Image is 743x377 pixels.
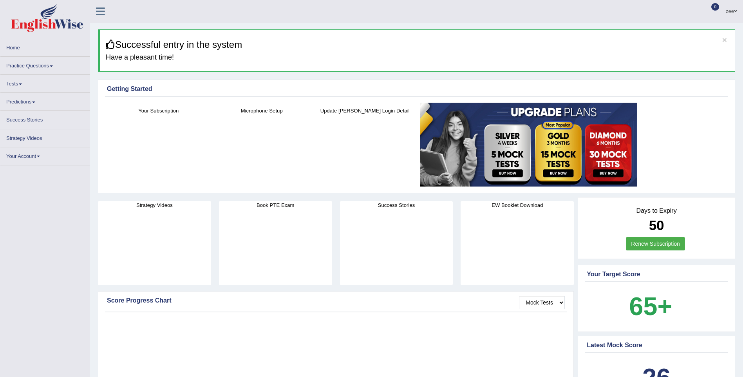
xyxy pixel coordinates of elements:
[0,39,90,54] a: Home
[629,292,672,321] b: 65+
[711,3,719,11] span: 0
[111,107,206,115] h4: Your Subscription
[722,36,727,44] button: ×
[649,217,664,233] b: 50
[587,341,726,350] div: Latest Mock Score
[340,201,453,209] h4: Success Stories
[214,107,309,115] h4: Microphone Setup
[0,75,90,90] a: Tests
[107,84,726,94] div: Getting Started
[0,93,90,108] a: Predictions
[461,201,574,209] h4: EW Booklet Download
[0,147,90,163] a: Your Account
[420,103,637,187] img: small5.jpg
[106,54,729,62] h4: Have a pleasant time!
[98,201,211,209] h4: Strategy Videos
[317,107,412,115] h4: Update [PERSON_NAME] Login Detail
[0,129,90,145] a: Strategy Videos
[107,296,565,305] div: Score Progress Chart
[106,40,729,50] h3: Successful entry in the system
[219,201,332,209] h4: Book PTE Exam
[626,237,685,250] a: Renew Subscription
[0,111,90,126] a: Success Stories
[587,270,726,279] div: Your Target Score
[0,57,90,72] a: Practice Questions
[587,207,726,214] h4: Days to Expiry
